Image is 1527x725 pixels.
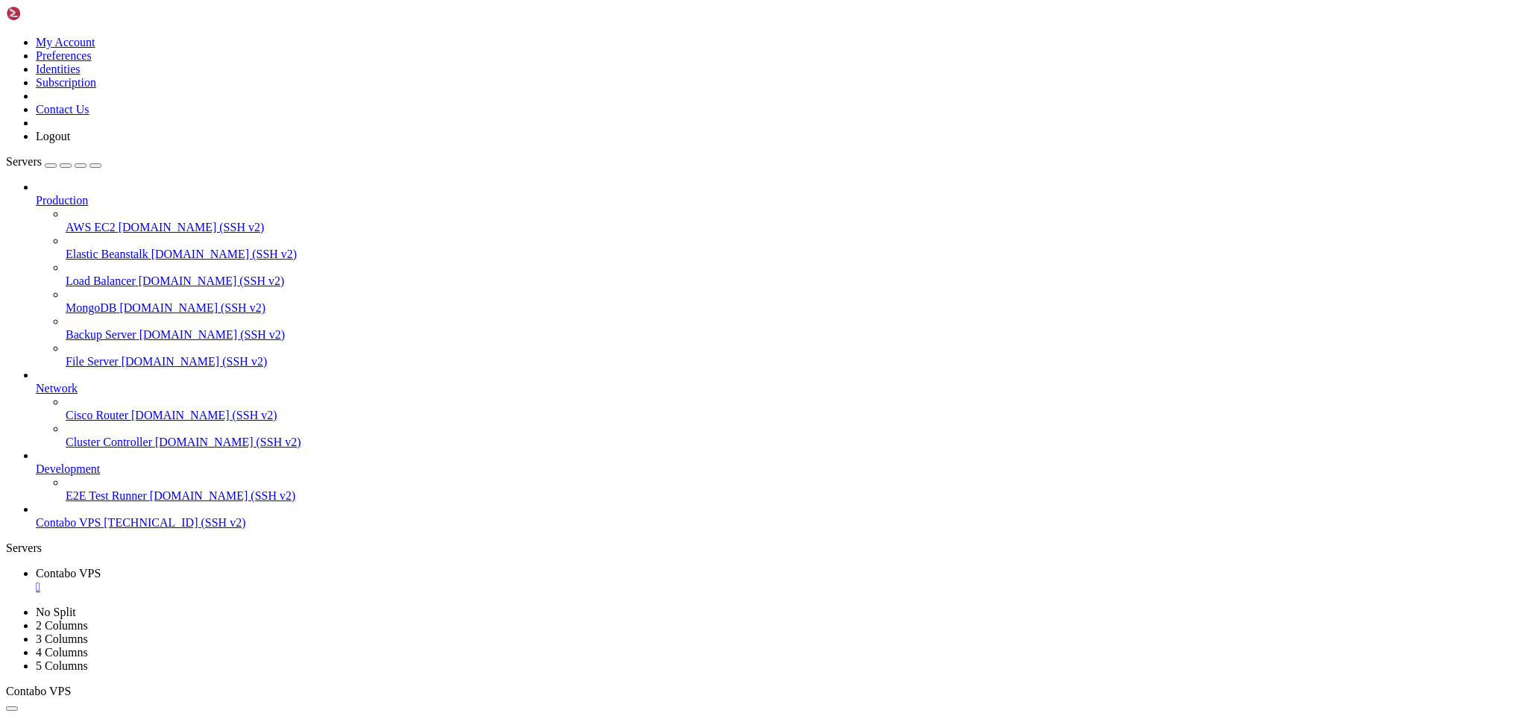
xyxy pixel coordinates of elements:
[155,436,301,448] span: [DOMAIN_NAME] (SSH v2)
[6,685,71,697] span: Contabo VPS
[36,194,1521,207] a: Production
[66,288,1521,315] li: MongoDB [DOMAIN_NAME] (SSH v2)
[66,301,116,314] span: MongoDB
[66,248,1521,261] a: Elastic Beanstalk [DOMAIN_NAME] (SSH v2)
[66,207,1521,234] li: AWS EC2 [DOMAIN_NAME] (SSH v2)
[66,261,1521,288] li: Load Balancer [DOMAIN_NAME] (SSH v2)
[66,328,136,341] span: Backup Server
[66,489,1521,503] a: E2E Test Runner [DOMAIN_NAME] (SSH v2)
[66,355,119,368] span: File Server
[66,436,1521,449] a: Cluster Controller [DOMAIN_NAME] (SSH v2)
[36,462,1521,476] a: Development
[131,409,277,421] span: [DOMAIN_NAME] (SSH v2)
[6,155,42,168] span: Servers
[66,355,1521,368] a: File Server [DOMAIN_NAME] (SSH v2)
[66,395,1521,422] li: Cisco Router [DOMAIN_NAME] (SSH v2)
[66,274,1521,288] a: Load Balancer [DOMAIN_NAME] (SSH v2)
[66,436,152,448] span: Cluster Controller
[66,409,128,421] span: Cisco Router
[36,194,88,207] span: Production
[36,36,95,48] a: My Account
[36,516,1521,530] a: Contabo VPS [TECHNICAL_ID] (SSH v2)
[36,368,1521,449] li: Network
[36,503,1521,530] li: Contabo VPS [TECHNICAL_ID] (SSH v2)
[36,103,89,116] a: Contact Us
[6,6,92,21] img: Shellngn
[66,328,1521,342] a: Backup Server [DOMAIN_NAME] (SSH v2)
[36,619,88,632] a: 2 Columns
[66,221,116,233] span: AWS EC2
[139,274,285,287] span: [DOMAIN_NAME] (SSH v2)
[36,567,1521,594] a: Contabo VPS
[36,382,1521,395] a: Network
[36,382,78,395] span: Network
[36,63,81,75] a: Identities
[66,274,136,287] span: Load Balancer
[104,516,245,529] span: [TECHNICAL_ID] (SSH v2)
[66,248,148,260] span: Elastic Beanstalk
[36,580,1521,594] a: 
[122,355,268,368] span: [DOMAIN_NAME] (SSH v2)
[36,449,1521,503] li: Development
[6,542,1521,555] div: Servers
[36,516,101,529] span: Contabo VPS
[119,301,265,314] span: [DOMAIN_NAME] (SSH v2)
[66,234,1521,261] li: Elastic Beanstalk [DOMAIN_NAME] (SSH v2)
[66,342,1521,368] li: File Server [DOMAIN_NAME] (SSH v2)
[150,489,296,502] span: [DOMAIN_NAME] (SSH v2)
[139,328,286,341] span: [DOMAIN_NAME] (SSH v2)
[151,248,297,260] span: [DOMAIN_NAME] (SSH v2)
[36,76,96,89] a: Subscription
[36,181,1521,368] li: Production
[66,301,1521,315] a: MongoDB [DOMAIN_NAME] (SSH v2)
[6,155,101,168] a: Servers
[66,315,1521,342] li: Backup Server [DOMAIN_NAME] (SSH v2)
[36,49,92,62] a: Preferences
[66,476,1521,503] li: E2E Test Runner [DOMAIN_NAME] (SSH v2)
[66,422,1521,449] li: Cluster Controller [DOMAIN_NAME] (SSH v2)
[36,606,76,618] a: No Split
[36,567,101,580] span: Contabo VPS
[66,409,1521,422] a: Cisco Router [DOMAIN_NAME] (SSH v2)
[36,646,88,659] a: 4 Columns
[36,130,70,142] a: Logout
[66,489,147,502] span: E2E Test Runner
[66,221,1521,234] a: AWS EC2 [DOMAIN_NAME] (SSH v2)
[36,633,88,645] a: 3 Columns
[36,659,88,672] a: 5 Columns
[36,462,100,475] span: Development
[119,221,265,233] span: [DOMAIN_NAME] (SSH v2)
